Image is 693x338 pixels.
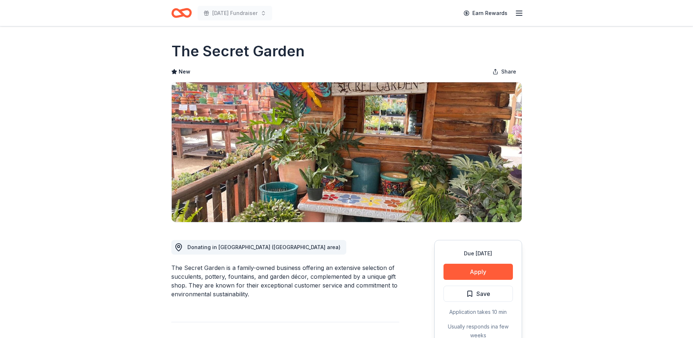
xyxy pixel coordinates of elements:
[443,249,513,258] div: Due [DATE]
[171,4,192,22] a: Home
[443,286,513,302] button: Save
[459,7,512,20] a: Earn Rewards
[443,264,513,280] button: Apply
[476,289,490,298] span: Save
[179,67,190,76] span: New
[172,82,522,222] img: Image for The Secret Garden
[501,67,516,76] span: Share
[487,64,522,79] button: Share
[443,308,513,316] div: Application takes 10 min
[198,6,272,20] button: [DATE] Fundraiser
[171,263,399,298] div: The Secret Garden is a family-owned business offering an extensive selection of succulents, potte...
[171,41,305,61] h1: The Secret Garden
[187,244,340,250] span: Donating in [GEOGRAPHIC_DATA] ([GEOGRAPHIC_DATA] area)
[212,9,258,18] span: [DATE] Fundraiser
